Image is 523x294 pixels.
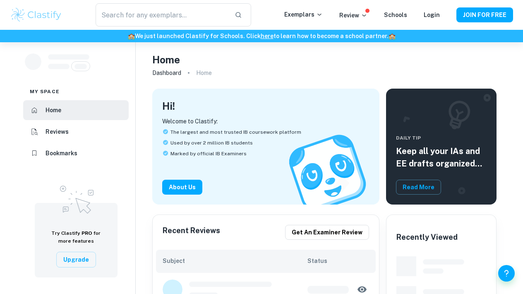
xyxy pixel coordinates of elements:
a: Home [23,100,129,120]
span: PRO [82,230,92,236]
p: Exemplars [284,10,323,19]
button: About Us [162,180,202,195]
a: Schools [384,12,407,18]
span: 🏫 [389,33,396,39]
h4: Hi ! [162,99,175,113]
p: Welcome to Clastify: [162,117,369,126]
span: My space [30,88,60,95]
button: Help and Feedback [498,265,515,282]
button: Upgrade [56,252,96,267]
a: Dashboard [152,67,181,79]
h6: Recent Reviews [163,225,220,240]
span: The largest and most trusted IB coursework platform [170,128,301,136]
span: 🏫 [128,33,135,39]
h6: Recently Viewed [396,231,458,243]
button: Get an examiner review [285,225,369,240]
a: here [261,33,273,39]
h6: Subject [163,256,307,265]
h4: Home [152,52,180,67]
span: Marked by official IB Examiners [170,150,247,157]
h6: Reviews [46,127,69,136]
a: Login [424,12,440,18]
p: Review [339,11,367,20]
h6: Home [46,106,61,115]
h6: We just launched Clastify for Schools. Click to learn how to become a school partner. [2,31,521,41]
span: Used by over 2 million IB students [170,139,253,147]
a: Reviews [23,122,129,142]
a: Bookmarks [23,143,129,163]
img: Clastify logo [10,7,62,23]
h5: Keep all your IAs and EE drafts organized and dated [396,145,487,170]
h6: Status [307,256,369,265]
span: Daily Tip [396,134,487,142]
h6: Bookmarks [46,149,77,158]
button: JOIN FOR FREE [456,7,513,22]
h6: Try Clastify for more features [45,229,108,245]
button: Read More [396,180,441,195]
p: Home [196,68,212,77]
input: Search for any exemplars... [96,3,228,27]
img: Upgrade to Pro [55,181,97,216]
